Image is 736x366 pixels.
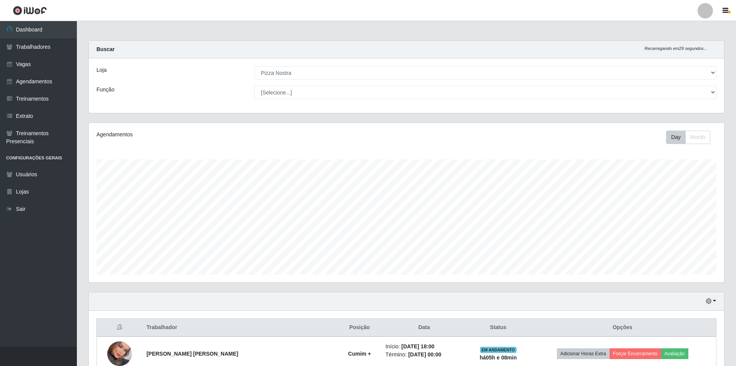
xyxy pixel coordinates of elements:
[408,351,441,358] time: [DATE] 00:00
[142,319,338,337] th: Trabalhador
[13,6,47,15] img: CoreUI Logo
[96,46,115,52] strong: Buscar
[146,351,238,357] strong: [PERSON_NAME] [PERSON_NAME]
[480,354,517,361] strong: há 05 h e 08 min
[557,348,610,359] button: Adicionar Horas Extra
[385,343,463,351] li: Início:
[467,319,529,337] th: Status
[96,86,115,94] label: Função
[661,348,688,359] button: Avaliação
[96,131,348,139] div: Agendamentos
[645,46,707,51] i: Recarregando em 29 segundos...
[666,131,686,144] button: Day
[685,131,710,144] button: Month
[385,351,463,359] li: Término:
[381,319,467,337] th: Data
[401,343,434,349] time: [DATE] 18:00
[529,319,716,337] th: Opções
[338,319,381,337] th: Posição
[666,131,716,144] div: Toolbar with button groups
[96,66,106,74] label: Loja
[610,348,661,359] button: Forçar Encerramento
[480,347,517,353] span: EM ANDAMENTO
[348,351,371,357] strong: Cumim +
[666,131,710,144] div: First group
